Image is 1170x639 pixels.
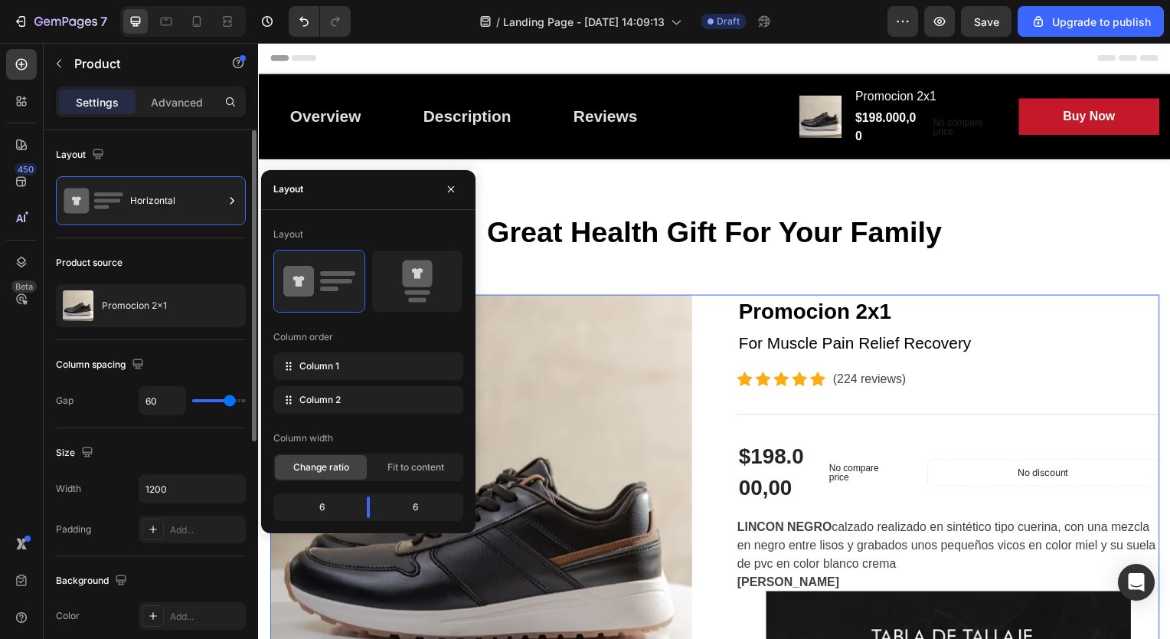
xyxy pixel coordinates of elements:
[766,56,907,93] button: Buy Now
[31,232,71,246] div: Product
[56,256,123,270] div: Product source
[810,65,862,84] div: Buy Now
[317,62,381,87] div: Reviews
[289,6,351,37] div: Undo/Redo
[63,290,93,321] img: product feature img
[1118,564,1155,601] div: Open Intercom Messenger
[482,481,904,531] p: calzado realizado en sintético tipo cuerina, con una mezcla en negro entre lisos y grabados unos ...
[297,53,401,96] a: Reviews
[482,481,577,494] strong: LINCON NEGRO
[299,393,341,407] span: Column 2
[13,174,906,209] p: Great Health Gift For Your Family
[273,228,303,241] div: Layout
[600,65,668,105] div: $198.000,00
[496,14,500,30] span: /
[482,254,907,289] h2: Promocion 2x1
[56,145,107,165] div: Layout
[273,330,333,344] div: Column order
[56,609,80,623] div: Color
[382,496,460,518] div: 6
[717,15,740,28] span: Draft
[600,44,741,65] h2: Promocion 2x1
[273,182,303,196] div: Layout
[56,523,91,536] div: Padding
[74,54,204,73] p: Product
[139,475,245,503] input: Auto
[765,426,816,440] p: No discount
[102,300,167,311] p: Promocion 2x1
[1018,6,1164,37] button: Upgrade to publish
[56,443,96,464] div: Size
[273,431,333,445] div: Column width
[130,183,224,218] div: Horizontal
[482,399,563,467] div: $198.000,00
[484,290,906,315] p: For Muscle Pain Relief Recovery
[11,280,37,293] div: Beta
[15,163,37,175] div: 450
[56,355,147,375] div: Column spacing
[56,482,81,496] div: Width
[503,14,665,30] span: Landing Page - [DATE] 14:09:13
[1031,14,1151,30] div: Upgrade to publish
[56,571,130,591] div: Background
[961,6,1011,37] button: Save
[679,76,735,94] p: No compare price
[170,610,242,624] div: Add...
[579,329,652,348] p: (224 reviews)
[6,6,114,37] button: 7
[139,387,185,415] input: Auto
[974,15,999,28] span: Save
[482,536,585,549] strong: [PERSON_NAME]
[387,460,444,474] span: Fit to content
[258,43,1170,639] iframe: Design area
[56,394,74,408] div: Gap
[299,359,339,373] span: Column 1
[76,94,119,110] p: Settings
[170,523,242,537] div: Add...
[100,12,107,31] p: 7
[293,460,349,474] span: Change ratio
[151,94,203,110] p: Advanced
[575,424,643,442] p: No compare price
[276,496,355,518] div: 6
